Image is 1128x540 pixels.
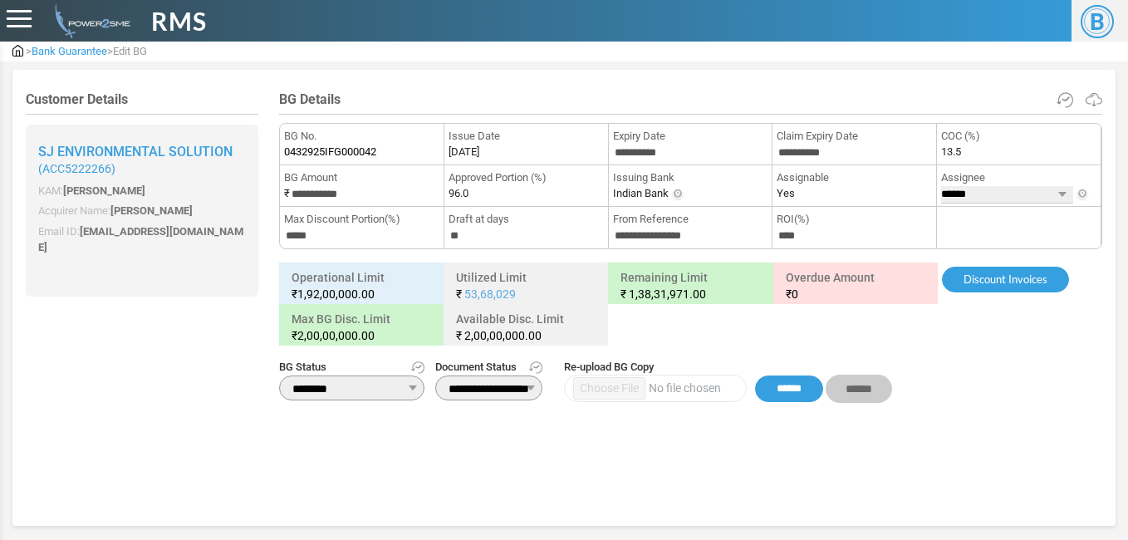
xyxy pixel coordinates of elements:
span: 0432925IFG000042 [284,144,376,160]
small: ₹ [292,327,431,344]
span: ROI(%) [777,211,932,228]
span: Sj Environmental Solution [38,144,233,160]
span: Bank Guarantee [32,45,107,57]
img: Info [1076,188,1089,201]
h6: Overdue Amount [777,267,934,305]
p: Email ID: [38,223,246,256]
small: ( ) [38,162,246,176]
label: 96.0 [449,185,468,202]
span: 1,38,31,971.00 [629,287,706,301]
span: Issue Date [449,128,604,145]
a: Get Document History [529,359,542,376]
small: ₹ [292,286,431,302]
li: ₹ [280,165,444,207]
h4: Customer Details [26,91,258,107]
span: COC (%) [941,128,1096,145]
a: Discount Invoices [942,267,1069,293]
h6: Max BG Disc. Limit [283,308,439,346]
span: Expiry Date [613,128,768,145]
img: admin [48,4,130,38]
span: Draft at days [449,211,604,228]
span: From Reference [613,211,768,228]
span: ₹ [620,287,626,301]
span: [PERSON_NAME] [110,204,193,217]
a: Get Status History [411,359,424,376]
span: [EMAIL_ADDRESS][DOMAIN_NAME] [38,225,243,254]
span: [PERSON_NAME] [63,184,145,197]
span: Edit BG [113,45,147,57]
span: Approved Portion (%) [449,169,604,186]
h6: Available Disc. Limit [448,308,604,346]
p: Acquirer Name: [38,203,246,219]
span: ₹ [456,329,462,342]
h6: Remaining Limit [612,267,768,305]
span: Document Status [435,359,542,376]
h6: Utilized Limit [448,267,604,305]
span: BG Amount [284,169,439,186]
span: Re-upload BG Copy [564,359,892,376]
a: 53,68,029 [464,287,516,301]
span: Assignee [941,169,1096,186]
label: 13.5 [941,144,961,160]
span: 2,00,00,000.00 [464,329,542,342]
span: Max Discount Portion(%) [284,211,439,228]
span: RMS [151,2,207,40]
p: KAM: [38,183,246,199]
span: Issuing Bank [613,169,768,186]
small: 0 [786,286,925,302]
label: [DATE] [449,144,479,160]
h6: Operational Limit [283,267,439,305]
h4: BG Details [279,91,1102,107]
span: ACC5222266 [42,162,111,175]
span: ₹ [786,287,792,301]
label: Indian Bank [613,185,669,202]
img: Info [671,188,684,201]
span: ₹ [456,287,462,301]
span: BG Status [279,359,424,376]
span: B [1081,5,1114,38]
img: admin [12,45,23,56]
span: Claim Expiry Date [777,128,932,145]
span: 1,92,00,000.00 [297,287,375,301]
span: BG No. [284,128,439,145]
span: 2,00,00,000.00 [297,329,375,342]
span: Assignable [777,169,932,186]
label: Yes [777,185,795,202]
